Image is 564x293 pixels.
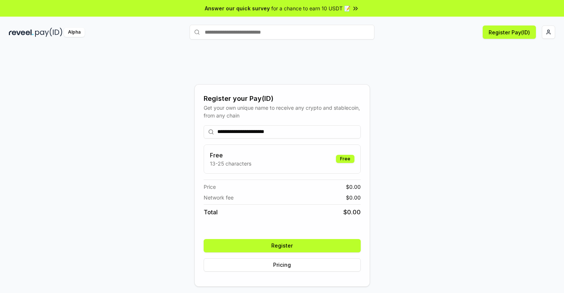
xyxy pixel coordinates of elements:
[204,194,234,201] span: Network fee
[64,28,85,37] div: Alpha
[204,104,361,119] div: Get your own unique name to receive any crypto and stablecoin, from any chain
[204,183,216,191] span: Price
[483,25,536,39] button: Register Pay(ID)
[9,28,34,37] img: reveel_dark
[210,151,251,160] h3: Free
[204,258,361,272] button: Pricing
[346,183,361,191] span: $ 0.00
[204,239,361,252] button: Register
[343,208,361,217] span: $ 0.00
[35,28,62,37] img: pay_id
[205,4,270,12] span: Answer our quick survey
[346,194,361,201] span: $ 0.00
[204,93,361,104] div: Register your Pay(ID)
[204,208,218,217] span: Total
[271,4,350,12] span: for a chance to earn 10 USDT 📝
[336,155,354,163] div: Free
[210,160,251,167] p: 13-25 characters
